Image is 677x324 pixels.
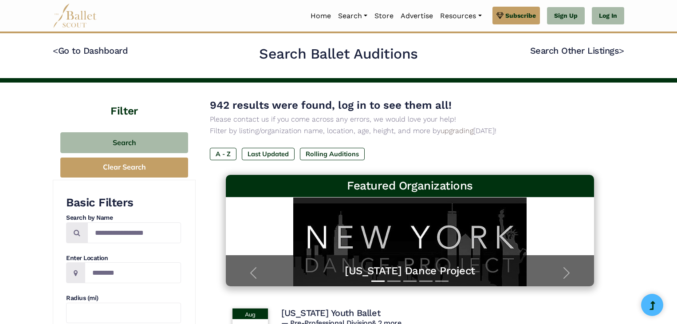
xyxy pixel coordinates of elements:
img: gem.svg [496,11,504,20]
button: Slide 2 [387,276,401,286]
label: Rolling Auditions [300,148,365,160]
div: Aug [232,308,268,319]
a: Subscribe [492,7,540,24]
h2: Search Ballet Auditions [259,45,418,63]
button: Slide 5 [435,276,449,286]
button: Slide 4 [419,276,433,286]
a: [US_STATE] Dance Project [235,264,585,278]
button: Search [60,132,188,153]
h4: Radius (mi) [66,294,181,303]
input: Search by names... [87,222,181,243]
input: Location [85,262,181,283]
button: Slide 1 [371,276,385,286]
a: Resources [437,7,485,25]
code: < [53,45,58,56]
a: Store [371,7,397,25]
a: Search Other Listings> [530,45,624,56]
a: Sign Up [547,7,585,25]
a: Advertise [397,7,437,25]
label: Last Updated [242,148,295,160]
h3: Featured Organizations [233,178,587,194]
h4: Filter [53,83,196,119]
span: Subscribe [505,11,536,20]
p: Filter by listing/organization name, location, age, height, and more by [DATE]! [210,125,610,137]
a: Log In [592,7,624,25]
a: upgrading [441,126,473,135]
button: Slide 3 [403,276,417,286]
a: Home [307,7,335,25]
span: 942 results were found, log in to see them all! [210,99,452,111]
h4: Search by Name [66,213,181,222]
h3: Basic Filters [66,195,181,210]
a: <Go to Dashboard [53,45,128,56]
h4: [US_STATE] Youth Ballet [281,307,380,319]
label: A - Z [210,148,236,160]
h4: Enter Location [66,254,181,263]
button: Clear Search [60,158,188,178]
p: Please contact us if you come across any errors, we would love your help! [210,114,610,125]
code: > [619,45,624,56]
a: Search [335,7,371,25]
